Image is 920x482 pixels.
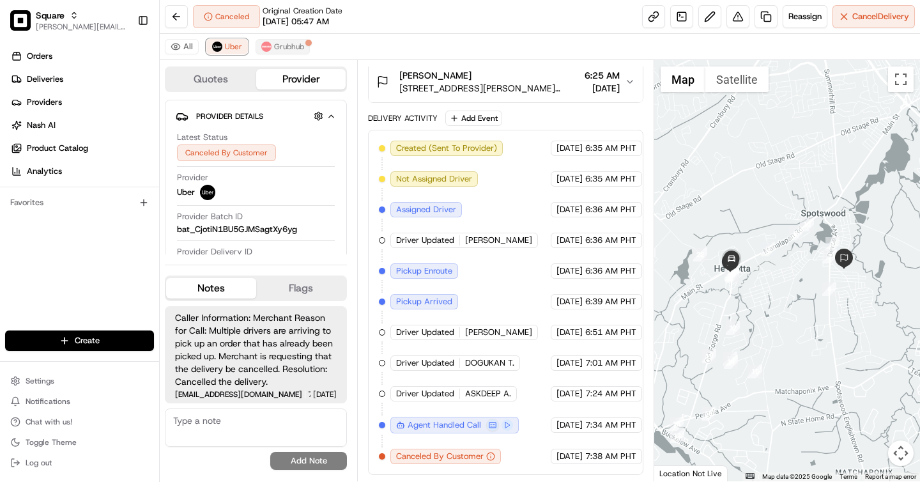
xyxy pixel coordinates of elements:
span: Chat with us! [26,417,72,427]
span: Orders [27,51,52,62]
span: Driver Updated [396,357,454,369]
span: Created (Sent To Provider) [396,143,497,154]
div: 9 [724,267,739,281]
span: ASKDEEP A. [465,388,511,400]
span: Canceled By Customer [396,451,484,462]
span: [DATE] [556,419,583,431]
span: Square [36,9,65,22]
span: [PERSON_NAME] [465,327,532,338]
div: 16 [701,407,716,421]
span: 6:36 AM PHT [585,204,636,215]
span: [PERSON_NAME][EMAIL_ADDRESS][DOMAIN_NAME] [36,22,127,32]
button: CancelDelivery [832,5,915,28]
div: 24 [724,265,739,279]
span: 6:25 AM [585,69,620,82]
div: 19 [702,349,716,363]
span: DOGUKAN T. [465,357,514,369]
span: Create [75,335,100,346]
span: [DATE] [556,235,583,246]
span: 7:38 AM PHT [585,451,636,462]
span: Pickup Enroute [396,265,452,277]
button: Notes [166,278,256,299]
span: 7:24 AM PHT [585,388,636,400]
div: 20 [725,268,739,283]
a: Analytics [5,161,159,182]
a: Nash AI [5,115,159,136]
span: Caller Information: Merchant Reason for Call: Multiple drivers are arriving to pick up an order t... [175,311,337,388]
span: 6:36 AM PHT [585,265,636,277]
span: • [106,198,111,208]
button: Flags [256,278,346,299]
span: Driver Updated [396,327,454,338]
div: 12 [726,321,740,335]
span: [DATE] [556,204,583,215]
span: Driver Updated [396,235,454,246]
div: Past conversations [13,166,86,176]
span: Uber [225,42,242,52]
img: 1736555255976-a54dd68f-1ca7-489b-9aae-adbdc363a1c4 [26,233,36,244]
div: Location Not Live [654,465,728,481]
button: Keyboard shortcuts [746,473,755,479]
div: Start new chat [57,122,210,135]
div: 21 [641,249,655,263]
img: 1736555255976-a54dd68f-1ca7-489b-9aae-adbdc363a1c4 [13,122,36,145]
div: 13 [723,352,737,366]
a: Powered byPylon [90,316,155,327]
span: Pickup Arrived [396,296,452,307]
span: [DATE] [556,388,583,400]
button: Provider Details [176,105,336,127]
span: [PERSON_NAME] [399,69,471,82]
a: Terms [839,473,857,480]
span: Grubhub [274,42,304,52]
span: [DATE] [556,143,583,154]
img: 4281594248423_2fcf9dad9f2a874258b8_72.png [27,122,50,145]
div: Favorites [5,192,154,213]
button: [PERSON_NAME][STREET_ADDRESS][PERSON_NAME][PERSON_NAME]6:25 AM[DATE] [369,61,642,102]
button: Toggle fullscreen view [888,66,914,92]
button: Uber [206,39,248,54]
a: Orders [5,46,159,66]
a: 💻API Documentation [103,281,210,304]
span: [DATE] [556,265,583,277]
img: Square [10,10,31,31]
span: 7:34 AM PHT [585,419,636,431]
a: Deliveries [5,69,159,89]
span: Log out [26,458,52,468]
p: Welcome 👋 [13,51,233,72]
span: Reassign [788,11,822,22]
div: We're available if you need us! [57,135,176,145]
button: SquareSquare[PERSON_NAME][EMAIL_ADDRESS][DOMAIN_NAME] [5,5,132,36]
div: 15 [748,364,762,378]
button: Reassign [783,5,827,28]
span: [PERSON_NAME] [40,233,103,243]
div: 14 [724,355,738,369]
button: Show street map [661,66,705,92]
span: 6:39 AM PHT [585,296,636,307]
div: 📗 [13,287,23,297]
button: Chat with us! [5,413,154,431]
input: Clear [33,82,211,96]
a: Providers [5,92,159,113]
img: Asif Zaman Khan [13,186,33,206]
span: Provider Delivery ID [177,246,252,258]
div: 2 [761,242,775,256]
span: Notifications [26,396,70,407]
span: 6:36 AM PHT [585,235,636,246]
button: Provider [256,69,346,89]
span: Original Creation Date [263,6,342,16]
button: Grubhub [256,39,310,54]
span: [DATE] [313,391,337,398]
div: Delivery Activity [368,113,438,123]
a: Product Catalog [5,138,159,159]
span: [PERSON_NAME] [40,198,103,208]
div: 6 [822,282,836,296]
span: [DATE] [113,198,139,208]
span: • [106,233,111,243]
span: Knowledge Base [26,286,98,299]
span: Provider Batch ID [177,211,243,222]
div: 18 [670,417,684,431]
span: [DATE] [113,233,139,243]
span: [EMAIL_ADDRESS][DOMAIN_NAME] [175,391,302,398]
span: Deliveries [27,74,63,85]
button: Log out [5,454,154,472]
